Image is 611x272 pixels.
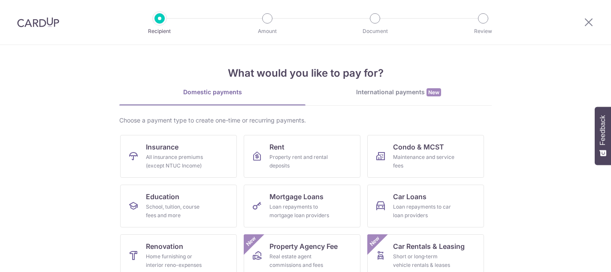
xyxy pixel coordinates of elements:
[269,191,324,202] span: Mortgage Loans
[305,88,492,97] div: International payments
[599,115,607,145] span: Feedback
[244,135,360,178] a: RentProperty rent and rental deposits
[269,241,338,251] span: Property Agency Fee
[393,241,465,251] span: Car Rentals & Leasing
[146,252,208,269] div: Home furnishing or interior reno-expenses
[367,185,484,227] a: Car LoansLoan repayments to car loan providers
[368,234,382,248] span: New
[393,203,455,220] div: Loan repayments to car loan providers
[146,142,178,152] span: Insurance
[236,27,299,36] p: Amount
[120,135,237,178] a: InsuranceAll insurance premiums (except NTUC Income)
[119,66,492,81] h4: What would you like to pay for?
[556,246,602,268] iframe: Opens a widget where you can find more information
[367,135,484,178] a: Condo & MCSTMaintenance and service fees
[393,191,426,202] span: Car Loans
[595,107,611,165] button: Feedback - Show survey
[146,191,179,202] span: Education
[146,153,208,170] div: All insurance premiums (except NTUC Income)
[269,252,331,269] div: Real estate agent commissions and fees
[244,185,360,227] a: Mortgage LoansLoan repayments to mortgage loan providers
[119,88,305,96] div: Domestic payments
[269,153,331,170] div: Property rent and rental deposits
[119,116,492,125] div: Choose a payment type to create one-time or recurring payments.
[17,17,59,27] img: CardUp
[426,88,441,96] span: New
[128,27,191,36] p: Recipient
[244,234,258,248] span: New
[269,203,331,220] div: Loan repayments to mortgage loan providers
[451,27,515,36] p: Review
[343,27,407,36] p: Document
[393,252,455,269] div: Short or long‑term vehicle rentals & leases
[120,185,237,227] a: EducationSchool, tuition, course fees and more
[393,153,455,170] div: Maintenance and service fees
[393,142,444,152] span: Condo & MCST
[146,241,183,251] span: Renovation
[269,142,284,152] span: Rent
[146,203,208,220] div: School, tuition, course fees and more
